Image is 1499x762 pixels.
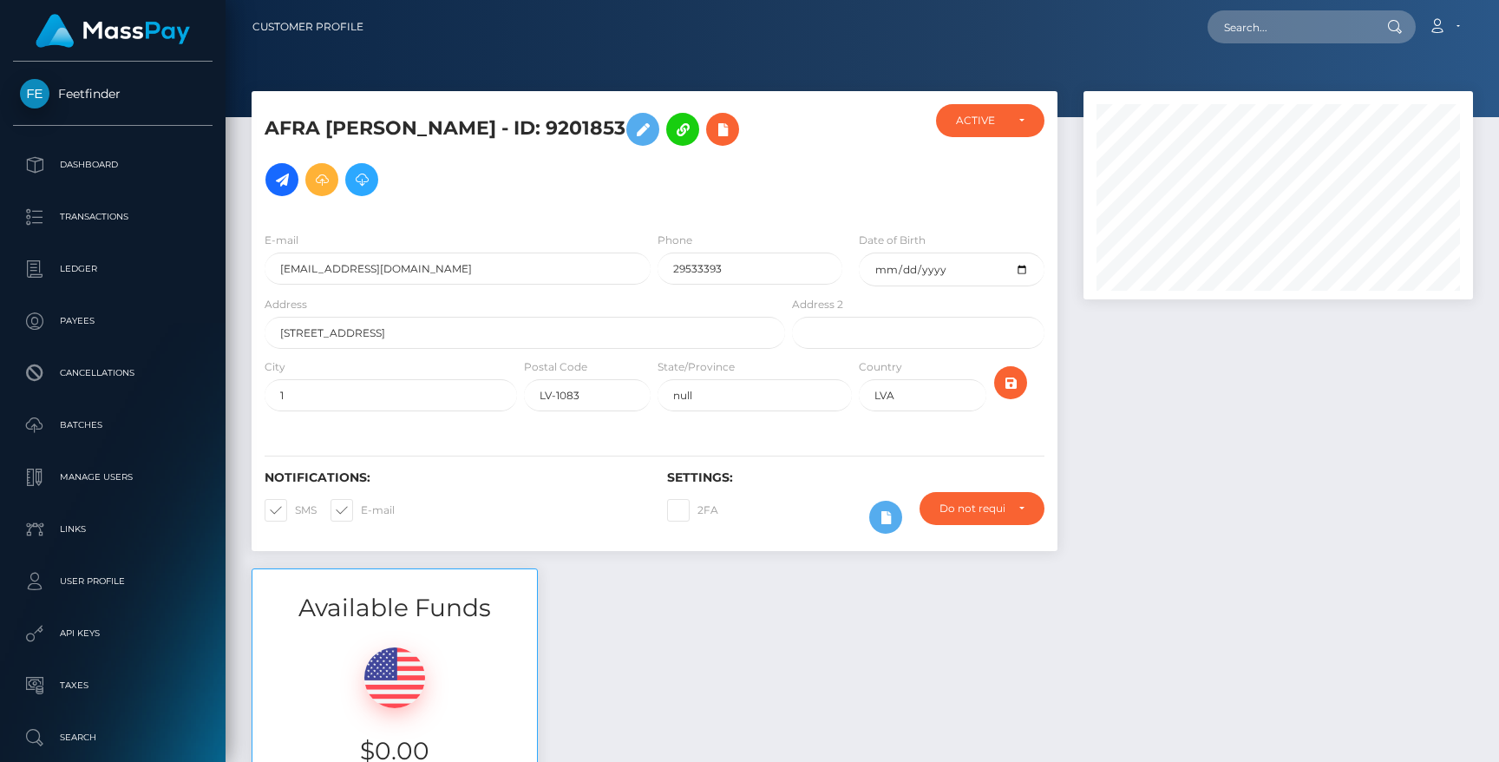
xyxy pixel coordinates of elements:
a: Manage Users [13,456,213,499]
label: E-mail [331,499,395,522]
a: Links [13,508,213,551]
p: Dashboard [20,152,206,178]
button: Do not require [920,492,1044,525]
img: USD.png [364,647,425,708]
a: Ledger [13,247,213,291]
p: Batches [20,412,206,438]
p: API Keys [20,621,206,647]
h3: Available Funds [252,591,537,625]
a: Initiate Payout [265,163,298,196]
p: Payees [20,308,206,334]
label: State/Province [658,359,735,375]
p: User Profile [20,568,206,594]
label: Phone [658,233,692,248]
a: API Keys [13,612,213,655]
label: Postal Code [524,359,587,375]
div: Do not require [939,502,1005,516]
p: Cancellations [20,360,206,386]
label: City [265,359,285,375]
a: Customer Profile [252,9,363,45]
p: Taxes [20,673,206,699]
a: Payees [13,299,213,343]
label: Address 2 [792,297,843,312]
h5: AFRA [PERSON_NAME] - ID: 9201853 [265,104,776,205]
div: ACTIVE [956,114,1005,128]
a: Dashboard [13,143,213,187]
label: SMS [265,499,317,522]
label: E-mail [265,233,298,248]
a: User Profile [13,560,213,603]
span: Feetfinder [13,86,213,102]
img: Feetfinder [20,79,49,108]
p: Ledger [20,256,206,282]
a: Search [13,716,213,759]
a: Taxes [13,664,213,707]
a: Cancellations [13,351,213,395]
img: MassPay Logo [36,14,190,48]
label: Address [265,297,307,312]
a: Batches [13,404,213,447]
label: Country [859,359,902,375]
h6: Settings: [667,470,1044,485]
label: 2FA [667,499,718,522]
h6: Notifications: [265,470,641,485]
a: Transactions [13,195,213,239]
p: Manage Users [20,464,206,490]
input: Search... [1208,10,1371,43]
p: Search [20,725,206,751]
p: Links [20,516,206,542]
p: Transactions [20,204,206,230]
button: ACTIVE [936,104,1044,137]
label: Date of Birth [859,233,926,248]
